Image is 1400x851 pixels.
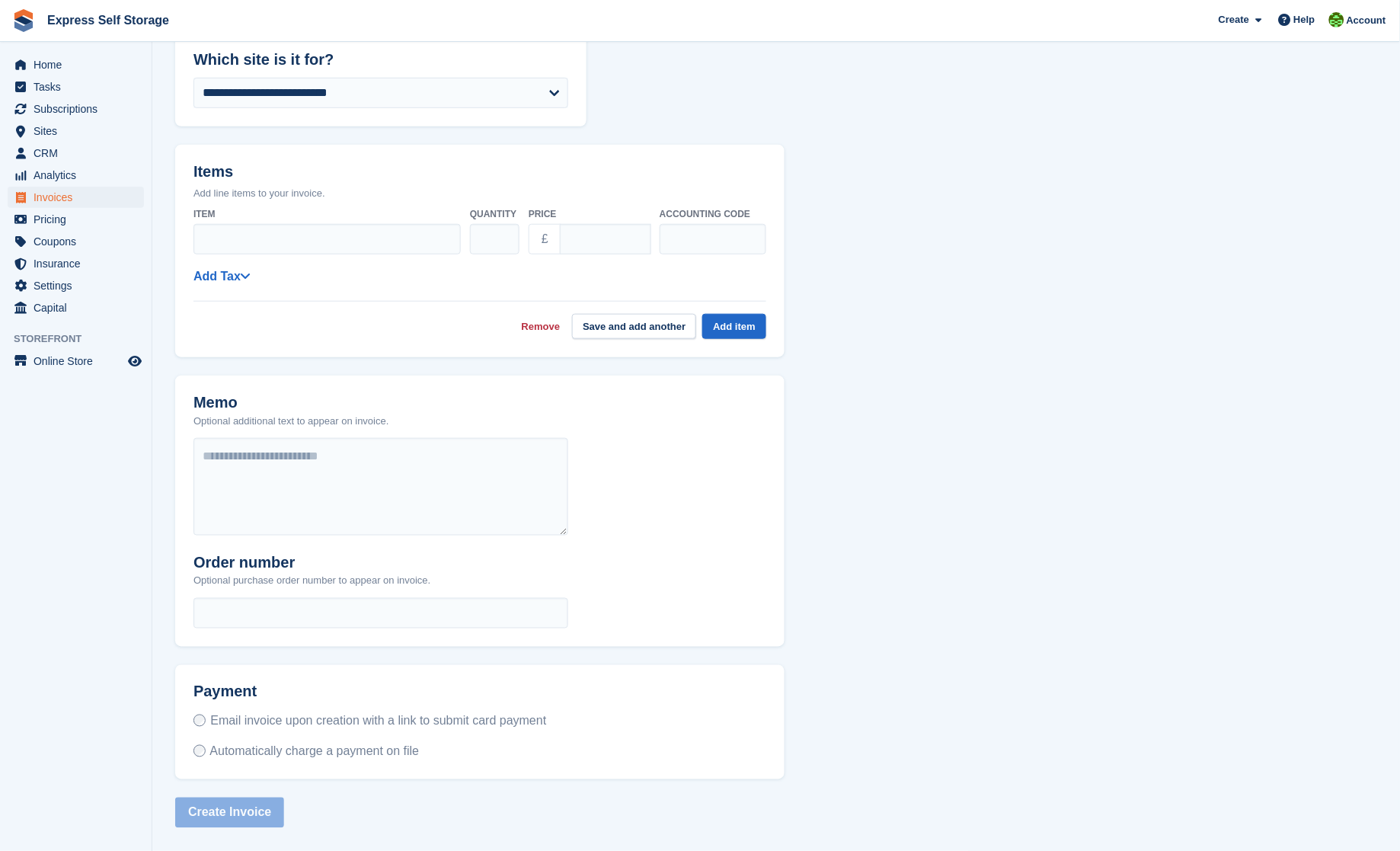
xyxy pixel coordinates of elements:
label: Accounting code [660,207,766,221]
p: Optional additional text to appear on invoice. [193,414,389,429]
span: Pricing [34,209,125,230]
span: Coupons [34,231,125,252]
button: Save and add another [572,314,696,339]
a: Preview store [126,352,144,370]
a: menu [8,142,144,164]
a: menu [8,231,144,252]
label: Price [529,207,650,221]
span: Email invoice upon creation with a link to submit card payment [210,715,546,728]
p: Optional purchase order number to appear on invoice. [193,574,430,589]
label: Item [193,207,461,221]
a: menu [8,209,144,230]
button: Create Invoice [175,798,284,828]
span: Help [1294,12,1315,27]
span: Insurance [34,253,125,274]
a: Express Self Storage [41,8,175,33]
span: Sites [34,120,125,142]
a: menu [8,120,144,142]
span: Create [1219,12,1249,27]
a: menu [8,54,144,75]
span: Online Store [34,350,125,372]
span: Analytics [34,165,125,186]
h2: Items [193,163,766,184]
input: Automatically charge a payment on file [193,745,206,757]
h2: Payment [193,683,568,713]
a: menu [8,350,144,372]
span: Settings [34,275,125,296]
a: Add Tax [193,270,250,283]
img: stora-icon-8386f47178a22dfd0bd8f6a31ec36ba5ce8667c1dd55bd0f319d3a0aa187defe.svg [12,9,35,32]
label: Quantity [470,207,519,221]
a: menu [8,187,144,208]
a: menu [8,98,144,120]
span: CRM [34,142,125,164]
a: menu [8,165,144,186]
a: Remove [522,319,561,334]
h2: Which site is it for? [193,51,568,69]
span: Capital [34,297,125,318]
span: Tasks [34,76,125,98]
a: menu [8,297,144,318]
a: menu [8,275,144,296]
img: Sonia Shah [1329,12,1344,27]
span: Subscriptions [34,98,125,120]
span: Storefront [14,331,152,347]
span: Invoices [34,187,125,208]
h2: Memo [193,394,389,411]
button: Add item [702,314,766,339]
a: menu [8,253,144,274]
p: Add line items to your invoice. [193,186,766,201]
span: Home [34,54,125,75]
span: Account [1347,13,1386,28]
a: menu [8,76,144,98]
h2: Order number [193,554,430,571]
span: Automatically charge a payment on file [209,745,419,758]
input: Email invoice upon creation with a link to submit card payment [193,715,206,727]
